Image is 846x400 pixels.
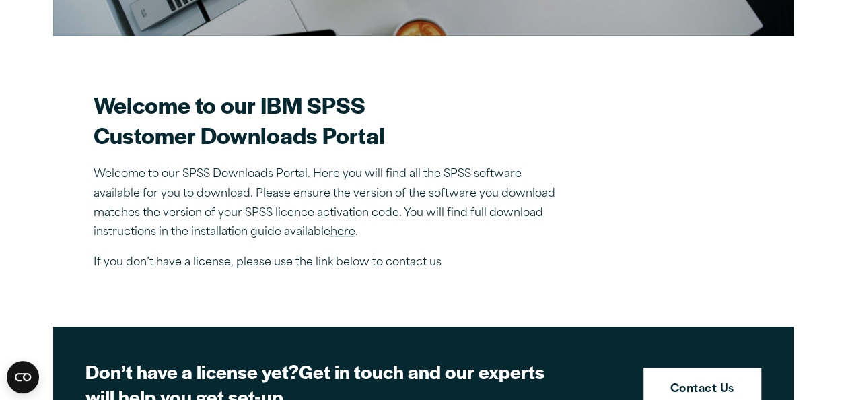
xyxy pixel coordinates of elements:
strong: Don’t have a license yet? [85,358,299,385]
button: Open CMP widget [7,361,39,393]
p: If you don’t have a license, please use the link below to contact us [94,253,565,273]
h2: Welcome to our IBM SPSS Customer Downloads Portal [94,90,565,150]
strong: Contact Us [670,381,734,399]
p: Welcome to our SPSS Downloads Portal. Here you will find all the SPSS software available for you ... [94,165,565,242]
a: here [330,227,355,238]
